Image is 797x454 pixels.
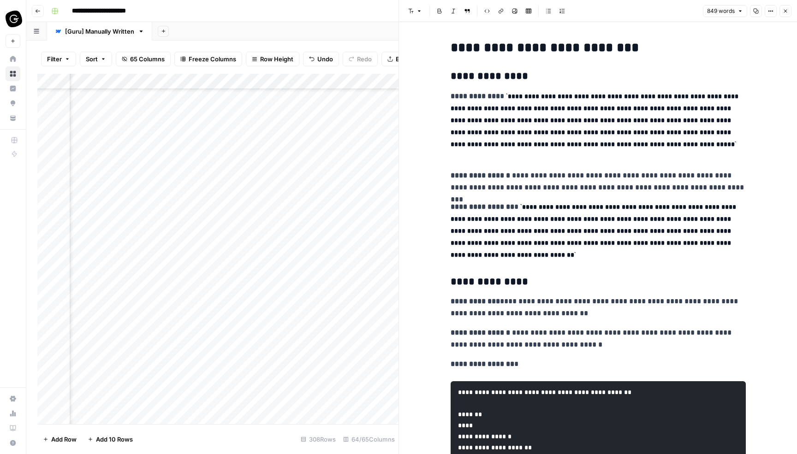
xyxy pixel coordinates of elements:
[381,52,434,66] button: Export CSV
[37,432,82,447] button: Add Row
[6,11,22,27] img: Guru Logo
[86,54,98,64] span: Sort
[47,54,62,64] span: Filter
[357,54,372,64] span: Redo
[6,66,20,81] a: Browse
[6,111,20,125] a: Your Data
[6,7,20,30] button: Workspace: Guru
[303,52,339,66] button: Undo
[47,22,152,41] a: [Guru] Manually Written
[82,432,138,447] button: Add 10 Rows
[6,96,20,111] a: Opportunities
[339,432,398,447] div: 64/65 Columns
[6,391,20,406] a: Settings
[189,54,236,64] span: Freeze Columns
[41,52,76,66] button: Filter
[297,432,339,447] div: 308 Rows
[6,406,20,421] a: Usage
[174,52,242,66] button: Freeze Columns
[703,5,747,17] button: 849 words
[116,52,171,66] button: 65 Columns
[96,435,133,444] span: Add 10 Rows
[6,421,20,436] a: Learning Hub
[6,81,20,96] a: Insights
[707,7,735,15] span: 849 words
[6,52,20,66] a: Home
[317,54,333,64] span: Undo
[80,52,112,66] button: Sort
[343,52,378,66] button: Redo
[246,52,299,66] button: Row Height
[65,27,134,36] div: [Guru] Manually Written
[130,54,165,64] span: 65 Columns
[51,435,77,444] span: Add Row
[260,54,293,64] span: Row Height
[6,436,20,450] button: Help + Support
